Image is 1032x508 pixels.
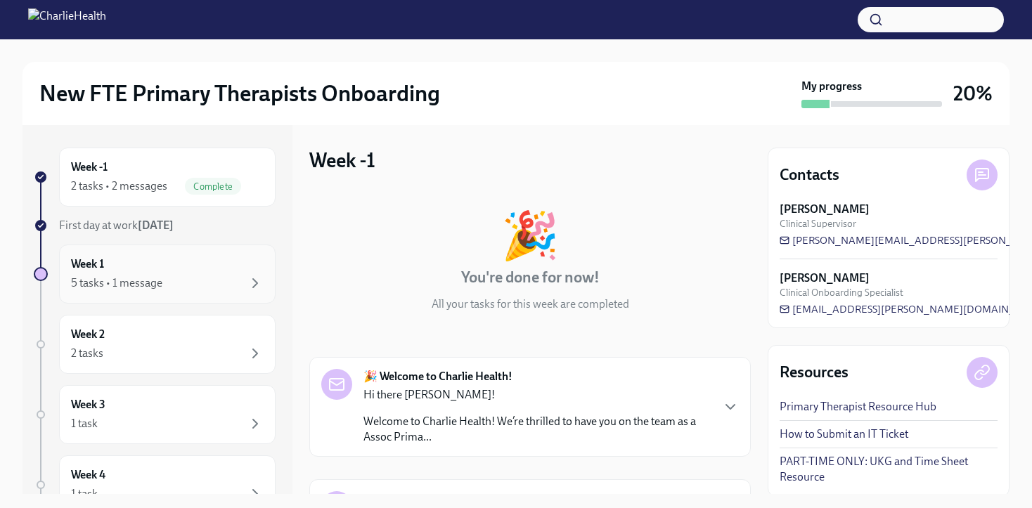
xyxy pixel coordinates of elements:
[39,79,440,108] h2: New FTE Primary Therapists Onboarding
[34,385,276,444] a: Week 31 task
[432,297,629,312] p: All your tasks for this week are completed
[59,219,174,232] span: First day at work
[780,399,936,415] a: Primary Therapist Resource Hub
[71,467,105,483] h6: Week 4
[34,245,276,304] a: Week 15 tasks • 1 message
[780,454,998,485] a: PART-TIME ONLY: UKG and Time Sheet Resource
[363,369,512,384] strong: 🎉 Welcome to Charlie Health!
[363,414,711,445] p: Welcome to Charlie Health! We’re thrilled to have you on the team as a Assoc Prima...
[71,486,98,502] div: 1 task
[71,256,104,272] h6: Week 1
[780,217,856,230] span: Clinical Supervisor
[780,362,849,383] h4: Resources
[71,416,98,431] div: 1 task
[461,267,600,288] h4: You're done for now!
[71,275,162,291] div: 5 tasks • 1 message
[780,164,839,185] h4: Contacts
[71,159,108,175] h6: Week -1
[363,387,711,403] p: Hi there [PERSON_NAME]!
[309,148,375,173] h3: Week -1
[780,286,903,299] span: Clinical Onboarding Specialist
[780,271,870,286] strong: [PERSON_NAME]
[501,212,559,259] div: 🎉
[71,397,105,412] h6: Week 3
[138,219,174,232] strong: [DATE]
[780,426,908,442] a: How to Submit an IT Ticket
[34,315,276,374] a: Week 22 tasks
[28,8,106,31] img: CharlieHealth
[801,79,862,94] strong: My progress
[71,178,167,194] div: 2 tasks • 2 messages
[34,148,276,207] a: Week -12 tasks • 2 messagesComplete
[34,218,276,233] a: First day at work[DATE]
[780,202,870,217] strong: [PERSON_NAME]
[953,81,993,106] h3: 20%
[71,327,105,342] h6: Week 2
[71,346,103,361] div: 2 tasks
[185,181,241,192] span: Complete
